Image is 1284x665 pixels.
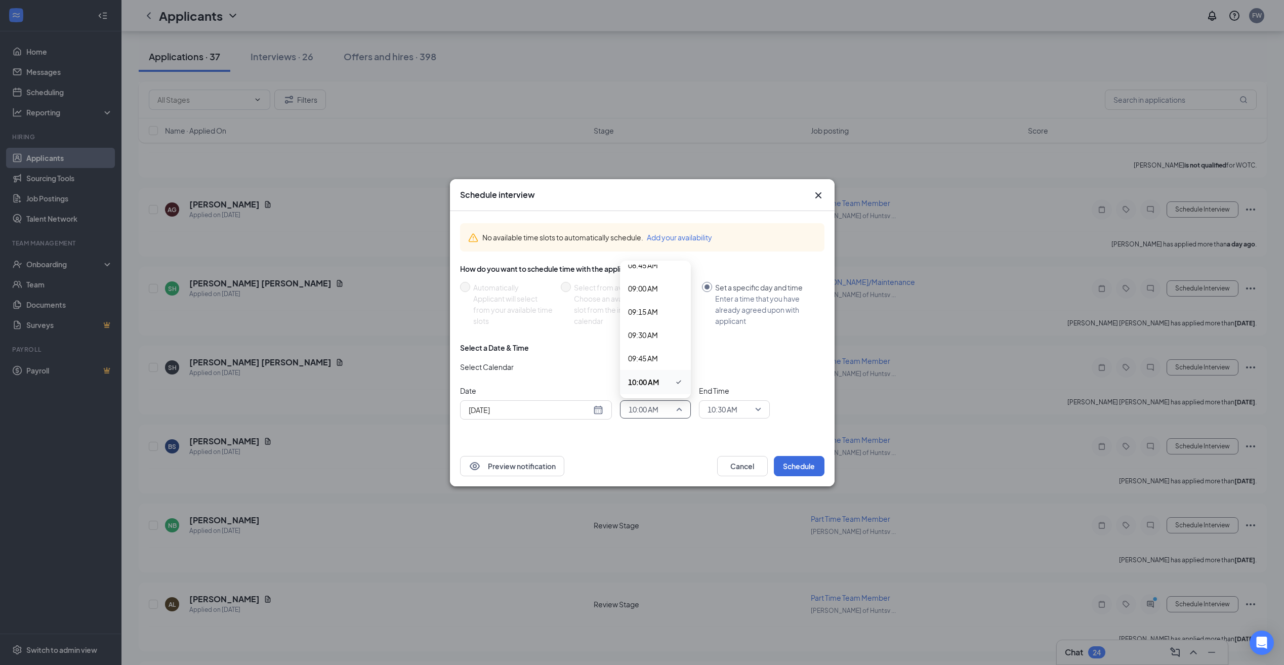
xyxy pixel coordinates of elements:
div: Select from availability [574,282,694,293]
input: Aug 27, 2025 [469,404,591,415]
span: 10:30 AM [708,402,737,417]
div: How do you want to schedule time with the applicant? [460,264,824,274]
div: Choose an available day and time slot from the interview lead’s calendar [574,293,694,326]
span: Date [460,385,612,396]
div: Applicant will select from your available time slots [473,293,553,326]
svg: Eye [469,460,481,472]
span: 10:00 AM [628,377,659,388]
span: 09:00 AM [628,283,658,294]
span: 09:45 AM [628,353,658,364]
button: Close [812,189,824,201]
div: Select a Date & Time [460,343,529,353]
svg: Warning [468,233,478,243]
span: 08:45 AM [628,260,658,271]
button: Add your availability [647,232,712,243]
div: Open Intercom Messenger [1250,631,1274,655]
button: EyePreview notification [460,456,564,476]
div: No available time slots to automatically schedule. [482,232,816,243]
div: Automatically [473,282,553,293]
button: Cancel [717,456,768,476]
span: 09:30 AM [628,329,658,341]
span: Select Calendar [460,361,514,372]
button: Schedule [774,456,824,476]
div: Enter a time that you have already agreed upon with applicant [715,293,816,326]
h3: Schedule interview [460,189,535,200]
svg: Cross [812,189,824,201]
svg: Checkmark [675,376,683,388]
span: 09:15 AM [628,306,658,317]
span: 10:00 AM [629,402,658,417]
div: Set a specific day and time [715,282,816,293]
span: End Time [699,385,770,396]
